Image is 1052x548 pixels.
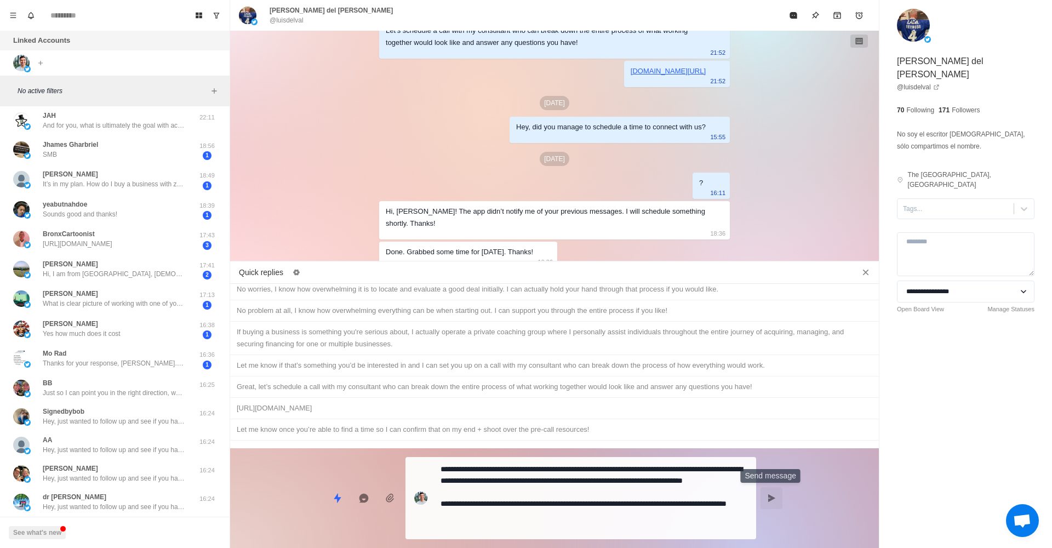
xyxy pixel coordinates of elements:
[13,437,30,453] img: picture
[13,112,30,129] img: picture
[43,289,98,299] p: [PERSON_NAME]
[857,264,874,281] button: Close quick replies
[208,84,221,98] button: Add filters
[1006,504,1039,537] div: Open chat
[193,437,221,447] p: 16:24
[13,350,30,367] img: picture
[239,267,283,278] p: Quick replies
[270,5,393,15] p: [PERSON_NAME] del [PERSON_NAME]
[43,199,87,209] p: yeabutnahdoe
[43,502,185,512] p: Hey, just wanted to follow up and see if you had a chance to check out the course I sent over. Ha...
[203,271,211,279] span: 2
[540,152,569,166] p: [DATE]
[386,206,706,230] div: Hi, [PERSON_NAME]! The app didn’t notify me of your previous messages. I will schedule something ...
[13,380,30,396] img: picture
[939,105,950,115] p: 171
[24,448,31,454] img: picture
[43,150,57,159] p: SMB
[897,105,904,115] p: 70
[43,416,185,426] p: Hey, just wanted to follow up and see if you had a chance to check out the course I sent over. Ha...
[924,36,931,43] img: picture
[379,487,401,509] button: Add media
[43,349,66,358] p: Mo Rad
[13,55,30,71] img: picture
[43,378,52,388] p: BB
[270,15,304,25] p: @luisdelval
[13,494,30,510] img: picture
[24,361,31,368] img: picture
[190,7,208,24] button: Board View
[826,4,848,26] button: Archive
[43,239,112,249] p: [URL][DOMAIN_NAME]
[43,388,185,398] p: Just so I can point you in the right direction, what do you feel is the biggest factor holding yo...
[987,305,1034,314] a: Manage Statuses
[43,464,98,473] p: [PERSON_NAME]
[193,261,221,270] p: 17:41
[13,141,30,158] img: picture
[908,170,1034,190] p: The [GEOGRAPHIC_DATA], [GEOGRAPHIC_DATA]
[43,269,185,279] p: Hi, I am from [GEOGRAPHIC_DATA], [DEMOGRAPHIC_DATA]. I want to acquire a business to give it a co...
[906,105,934,115] p: Following
[237,359,872,372] div: Let me know if that’s something you’d be interested in and I can set you up on a call with my con...
[43,140,98,150] p: Jhames Gharbriel
[13,465,30,482] img: picture
[13,321,30,337] img: picture
[193,201,221,210] p: 18:39
[43,259,98,269] p: [PERSON_NAME]
[239,7,256,24] img: picture
[540,96,569,110] p: [DATE]
[897,305,944,314] a: Open Board View
[203,361,211,369] span: 1
[288,264,305,281] button: Edit quick replies
[237,305,872,317] div: No problem at all, I know how overwhelming everything can be when starting out. I can support you...
[193,113,221,122] p: 22:11
[24,419,31,426] img: picture
[43,111,56,121] p: JAH
[9,526,66,539] button: See what's new
[24,301,31,308] img: picture
[897,82,940,92] a: @luisdelval
[848,4,870,26] button: Add reminder
[24,66,31,72] img: picture
[43,407,84,416] p: Signedbybob
[43,229,95,239] p: BronxCartoonist
[237,381,872,393] div: Great, let’s schedule a call with my consultant who can break down the entire process of what wor...
[24,272,31,278] img: picture
[203,330,211,339] span: 1
[386,246,533,258] div: Done. Grabbed some time for [DATE]. Thanks!
[516,121,706,133] div: Hey, did you manage to schedule a time to connect with us?
[631,67,706,75] a: [DOMAIN_NAME][URL]
[22,7,39,24] button: Notifications
[43,473,185,483] p: Hey, just wanted to follow up and see if you had a chance to check out the course I sent over. Ha...
[24,152,31,159] img: picture
[237,402,872,414] div: [URL][DOMAIN_NAME]
[782,4,804,26] button: Mark as read
[43,445,185,455] p: Hey, just wanted to follow up and see if you had a chance to check out the course I sent over. Ha...
[24,391,31,397] img: picture
[24,123,31,130] img: picture
[208,7,225,24] button: Show unread conversations
[761,487,782,509] button: Send message
[24,332,31,338] img: picture
[414,492,427,505] img: picture
[43,121,185,130] p: And for you, what is ultimately the goal with acquiring a business?
[897,55,1034,81] p: [PERSON_NAME] del [PERSON_NAME]
[24,182,31,189] img: picture
[193,350,221,359] p: 16:36
[24,212,31,219] img: picture
[13,201,30,218] img: picture
[43,358,185,368] p: Thanks for your response, [PERSON_NAME]. My wife and I, we have been looking for additional incom...
[237,326,872,350] div: If buying a business is something you're serious about, I actually operate a private coaching gro...
[710,227,725,239] p: 18:36
[251,19,258,25] img: picture
[203,151,211,160] span: 1
[710,131,725,143] p: 15:55
[193,466,221,475] p: 16:24
[4,7,22,24] button: Menu
[699,177,703,189] div: ?
[18,86,208,96] p: No active filters
[237,283,872,295] div: No worries, I know how overwhelming it is to locate and evaluate a good deal initially. I can act...
[897,9,930,42] img: picture
[203,181,211,190] span: 1
[897,128,1034,152] p: No soy el escritor [DEMOGRAPHIC_DATA], sólo compartimos el nombre.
